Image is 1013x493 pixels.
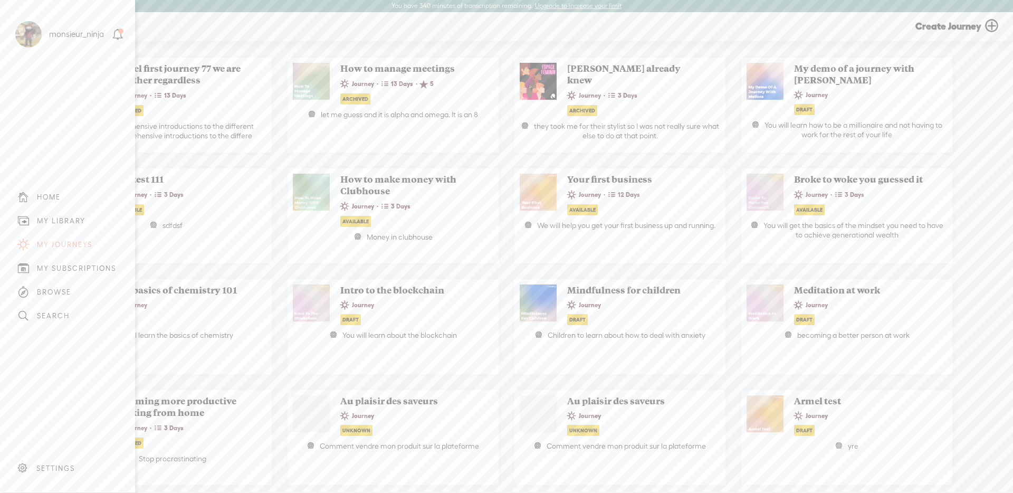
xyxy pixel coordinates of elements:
div: SEARCH [37,311,70,320]
div: HOME [37,193,61,202]
div: BROWSE [37,288,71,297]
div: MY JOURNEYS [37,240,92,249]
div: MY LIBRARY [37,216,85,225]
div: MY SUBSCRIPTIONS [37,264,116,273]
div: monsieur_ninja [49,29,104,40]
div: SETTINGS [36,464,75,473]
